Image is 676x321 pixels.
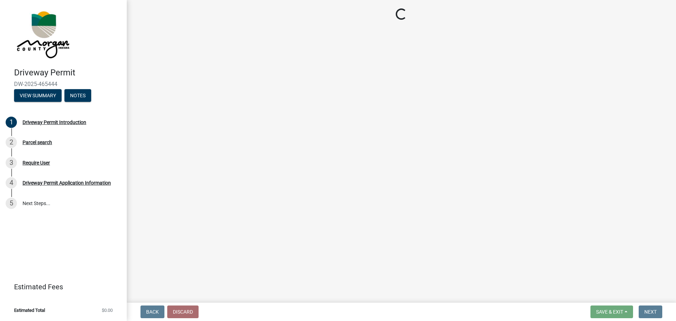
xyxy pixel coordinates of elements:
button: Notes [64,89,91,102]
div: 1 [6,117,17,128]
div: 2 [6,137,17,148]
div: 4 [6,177,17,189]
img: Morgan County, Indiana [14,7,71,60]
div: 5 [6,198,17,209]
span: Back [146,309,159,315]
span: Save & Exit [596,309,623,315]
button: View Summary [14,89,62,102]
wm-modal-confirm: Summary [14,93,62,99]
span: $0.00 [102,308,113,313]
a: Estimated Fees [6,280,115,294]
div: Driveway Permit Application Information [23,180,111,185]
span: DW-2025-465444 [14,81,113,87]
span: Next [644,309,657,315]
button: Discard [167,305,199,318]
div: 3 [6,157,17,168]
button: Next [639,305,662,318]
wm-modal-confirm: Notes [64,93,91,99]
span: Estimated Total [14,308,45,313]
h4: Driveway Permit [14,68,121,78]
button: Back [140,305,164,318]
div: Driveway Permit Introduction [23,120,86,125]
button: Save & Exit [590,305,633,318]
div: Parcel search [23,140,52,145]
div: Require User [23,160,50,165]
